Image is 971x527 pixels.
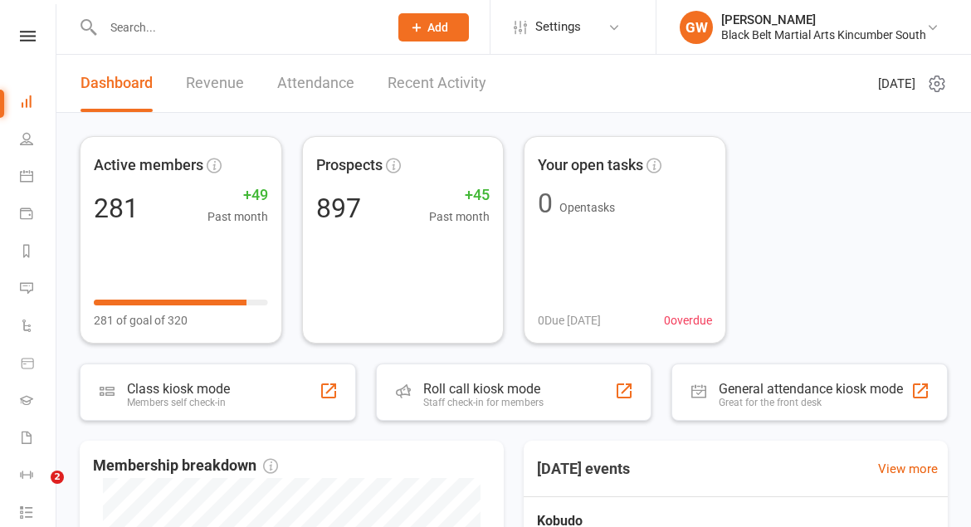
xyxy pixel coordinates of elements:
span: +45 [429,183,490,207]
a: View more [878,459,938,479]
div: 0 [538,190,553,217]
span: 0 Due [DATE] [538,311,601,329]
h3: [DATE] events [524,454,643,484]
iframe: Intercom live chat [17,471,56,510]
a: Reports [20,234,57,271]
a: Product Sales [20,346,57,383]
input: Search... [98,16,377,39]
a: Dashboard [81,55,153,112]
div: Class kiosk mode [127,381,230,397]
div: Roll call kiosk mode [423,381,544,397]
a: Dashboard [20,85,57,122]
span: 2 [51,471,64,484]
span: Past month [429,207,490,226]
a: Payments [20,197,57,234]
a: Calendar [20,159,57,197]
span: Prospects [316,154,383,178]
a: Revenue [186,55,244,112]
span: Settings [535,8,581,46]
div: Black Belt Martial Arts Kincumber South [721,27,926,42]
button: Add [398,13,469,41]
div: [PERSON_NAME] [721,12,926,27]
a: People [20,122,57,159]
span: Open tasks [559,201,615,214]
a: Recent Activity [388,55,486,112]
div: General attendance kiosk mode [719,381,903,397]
span: Add [427,21,448,34]
div: Great for the front desk [719,397,903,408]
div: Staff check-in for members [423,397,544,408]
span: +49 [207,183,268,207]
span: 0 overdue [664,311,712,329]
span: Membership breakdown [93,454,278,478]
span: [DATE] [878,74,915,94]
div: 281 [94,195,139,222]
span: 281 of goal of 320 [94,311,188,329]
span: Past month [207,207,268,226]
div: Members self check-in [127,397,230,408]
a: Attendance [277,55,354,112]
span: Active members [94,154,203,178]
div: GW [680,11,713,44]
div: 897 [316,195,361,222]
span: Your open tasks [538,154,643,178]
